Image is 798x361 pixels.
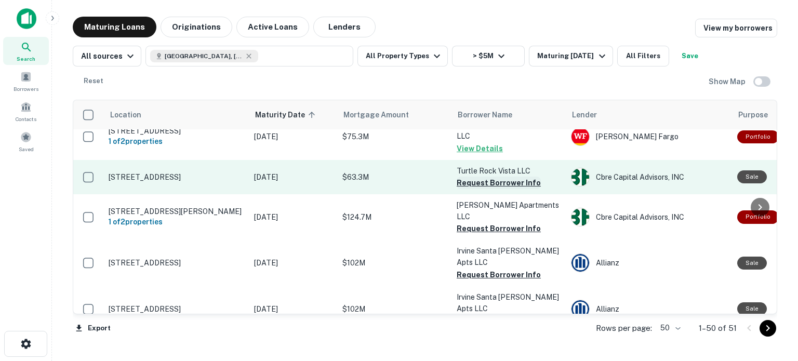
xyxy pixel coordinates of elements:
[737,302,767,315] div: Sale
[737,170,767,183] div: Sale
[103,100,249,129] th: Location
[145,46,353,66] button: [GEOGRAPHIC_DATA], [GEOGRAPHIC_DATA], [GEOGRAPHIC_DATA]
[73,46,141,66] button: All sources
[738,109,768,121] span: Purpose
[709,76,747,87] h6: Show Map
[342,211,446,223] p: $124.7M
[255,109,318,121] span: Maturity Date
[656,320,682,336] div: 50
[254,171,332,183] p: [DATE]
[165,51,243,61] span: [GEOGRAPHIC_DATA], [GEOGRAPHIC_DATA], [GEOGRAPHIC_DATA]
[457,177,541,189] button: Request Borrower Info
[571,254,589,272] img: picture
[457,269,541,281] button: Request Borrower Info
[254,211,332,223] p: [DATE]
[110,109,141,121] span: Location
[109,172,244,182] p: [STREET_ADDRESS]
[16,115,36,123] span: Contacts
[337,100,451,129] th: Mortgage Amount
[343,109,422,121] span: Mortgage Amount
[737,130,779,143] div: This is a portfolio loan with 2 properties
[254,131,332,142] p: [DATE]
[457,142,503,155] button: View Details
[596,322,652,335] p: Rows per page:
[571,208,589,226] img: picture
[571,300,727,318] div: Allianz
[342,131,446,142] p: $75.3M
[457,245,561,268] p: Irvine Santa [PERSON_NAME] Apts LLC
[313,17,376,37] button: Lenders
[737,257,767,270] div: Sale
[571,300,589,318] img: picture
[457,165,561,177] p: Turtle Rock Vista LLC
[571,208,727,226] div: Cbre Capital Advisors, INC
[109,126,244,136] p: [STREET_ADDRESS]
[3,97,49,125] a: Contacts
[161,17,232,37] button: Originations
[109,304,244,314] p: [STREET_ADDRESS]
[746,278,798,328] iframe: Chat Widget
[451,100,566,129] th: Borrower Name
[571,168,589,186] img: picture
[109,136,244,147] h6: 1 of 2 properties
[695,19,777,37] a: View my borrowers
[457,222,541,235] button: Request Borrower Info
[17,55,35,63] span: Search
[457,199,561,222] p: [PERSON_NAME] Apartments LLC
[236,17,309,37] button: Active Loans
[572,109,597,121] span: Lender
[81,50,137,62] div: All sources
[77,71,110,91] button: Reset
[342,257,446,269] p: $102M
[737,210,779,223] div: This is a portfolio loan with 2 properties
[254,257,332,269] p: [DATE]
[457,291,561,314] p: Irvine Santa [PERSON_NAME] Apts LLC
[452,46,525,66] button: > $5M
[457,119,561,142] p: Dartmouth Court Apartments LLC
[458,109,512,121] span: Borrower Name
[617,46,669,66] button: All Filters
[537,50,608,62] div: Maturing [DATE]
[249,100,337,129] th: Maturity Date
[17,8,36,29] img: capitalize-icon.png
[673,46,707,66] button: Save your search to get updates of matches that match your search criteria.
[14,85,38,93] span: Borrowers
[571,253,727,272] div: Allianz
[73,320,113,336] button: Export
[529,46,613,66] button: Maturing [DATE]
[357,46,448,66] button: All Property Types
[699,322,737,335] p: 1–50 of 51
[760,320,776,337] button: Go to next page
[73,17,156,37] button: Maturing Loans
[109,207,244,216] p: [STREET_ADDRESS][PERSON_NAME]
[571,128,589,145] img: picture
[3,127,49,155] a: Saved
[3,37,49,65] a: Search
[109,216,244,228] h6: 1 of 2 properties
[109,258,244,268] p: [STREET_ADDRESS]
[566,100,732,129] th: Lender
[3,67,49,95] a: Borrowers
[254,303,332,315] p: [DATE]
[571,127,727,146] div: [PERSON_NAME] Fargo
[19,145,34,153] span: Saved
[571,168,727,186] div: Cbre Capital Advisors, INC
[342,303,446,315] p: $102M
[342,171,446,183] p: $63.3M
